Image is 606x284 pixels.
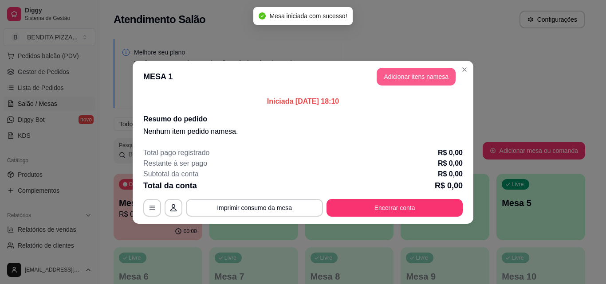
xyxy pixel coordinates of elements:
p: R$ 0,00 [438,148,463,158]
p: Nenhum item pedido na mesa . [143,126,463,137]
button: Close [457,62,472,77]
p: Total da conta [143,179,197,192]
p: Restante à ser pago [143,158,207,169]
button: Imprimir consumo da mesa [186,199,323,217]
span: Mesa iniciada com sucesso! [269,12,347,19]
button: Encerrar conta [327,199,463,217]
p: R$ 0,00 [438,158,463,169]
h2: Resumo do pedido [143,114,463,124]
button: Adicionar itens namesa [377,68,456,86]
p: R$ 0,00 [438,169,463,179]
p: Iniciada [DATE] 18:10 [143,96,463,107]
header: MESA 1 [133,61,473,93]
p: R$ 0,00 [435,179,463,192]
p: Subtotal da conta [143,169,199,179]
span: check-circle [259,12,266,19]
p: Total pago registrado [143,148,209,158]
